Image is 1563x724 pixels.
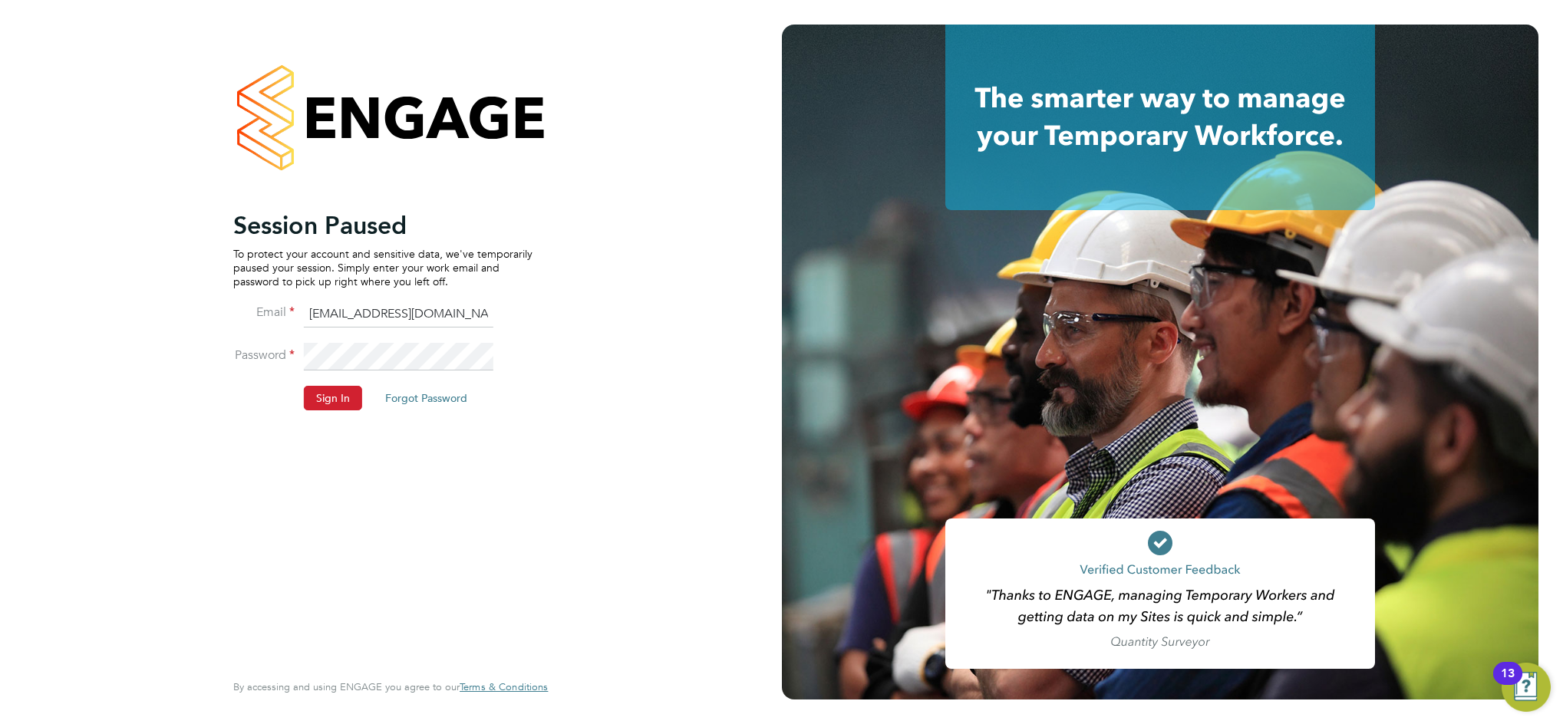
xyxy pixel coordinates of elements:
[1501,673,1515,693] div: 13
[233,304,295,321] label: Email
[460,681,548,693] a: Terms & Conditions
[1502,663,1551,712] button: Open Resource Center, 13 new notifications
[304,301,493,328] input: Enter your work email...
[304,386,362,410] button: Sign In
[233,210,533,241] h2: Session Paused
[233,247,533,289] p: To protect your account and sensitive data, we've temporarily paused your session. Simply enter y...
[233,347,295,364] label: Password
[373,386,480,410] button: Forgot Password
[233,680,548,693] span: By accessing and using ENGAGE you agree to our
